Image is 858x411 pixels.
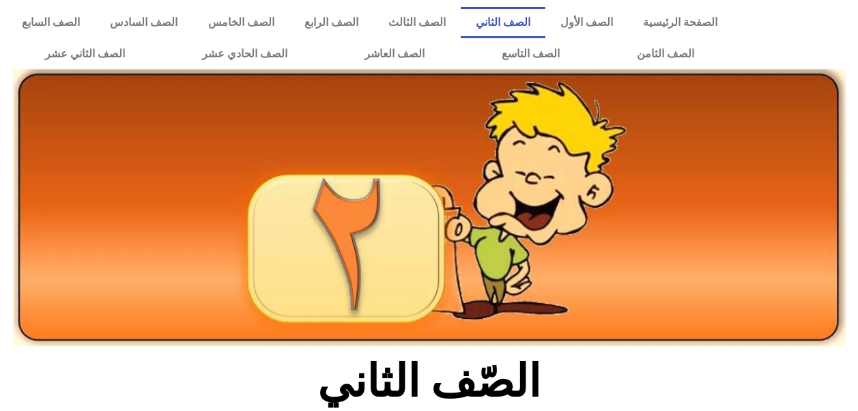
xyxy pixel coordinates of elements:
a: الصف العاشر [326,38,463,70]
a: الصف الثاني عشر [7,38,164,70]
a: الصف الحادي عشر [164,38,326,70]
a: الصف الثالث [373,7,461,38]
a: الصف الثاني [461,7,545,38]
a: الصف الثامن [599,38,733,70]
a: الصف التاسع [463,38,599,70]
a: الصف السابع [7,7,95,38]
h2: الصّف الثاني [203,355,655,408]
a: الصف الأول [545,7,628,38]
a: الصف الرابع [289,7,373,38]
a: الصف السادس [95,7,192,38]
a: الصفحة الرئيسية [628,7,732,38]
a: الصف الخامس [192,7,289,38]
